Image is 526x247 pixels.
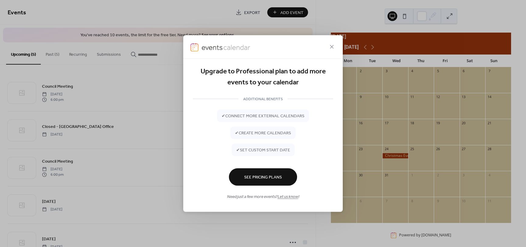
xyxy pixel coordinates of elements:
[229,168,297,186] button: See Pricing Plans
[227,194,299,200] span: Need just a few more events? !
[278,193,298,201] a: Let us know
[191,43,198,51] img: logo-icon
[202,43,251,51] img: logo-type
[193,66,333,88] div: Upgrade to Professional plan to add more events to your calendar
[244,174,282,181] span: See Pricing Plans
[222,113,304,119] span: ✔ connect more external calendars
[236,147,290,153] span: ✔ set custom start date
[235,130,291,136] span: ✔ create more calendars
[238,96,288,102] span: ADDITIONAL BENEFITS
